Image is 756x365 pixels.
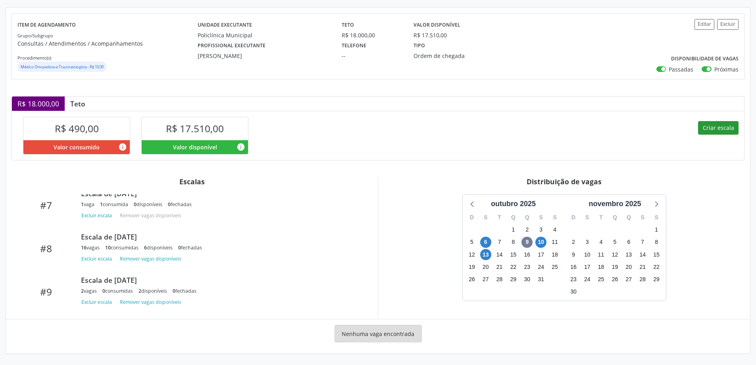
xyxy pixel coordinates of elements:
[139,288,167,294] div: disponíveis
[178,244,202,251] div: fechadas
[81,297,115,308] button: Excluir escala
[342,39,366,52] label: Telefone
[494,237,505,248] span: terça-feira, 7 de outubro de 2025
[466,249,477,260] span: domingo, 12 de outubro de 2025
[717,19,739,30] button: Excluir
[535,224,546,236] span: sexta-feira, 3 de outubro de 2025
[17,199,75,211] div: #7
[178,244,181,251] span: 0
[494,261,505,272] span: terça-feira, 21 de outubro de 2025
[622,211,636,224] div: Q
[54,143,100,151] span: Valor consumido
[568,274,579,285] span: domingo, 23 de novembro de 2025
[81,201,94,208] div: vaga
[582,249,593,260] span: segunda-feira, 10 de novembro de 2025
[637,261,648,272] span: sexta-feira, 21 de novembro de 2025
[596,261,607,272] span: terça-feira, 18 de novembro de 2025
[609,249,620,260] span: quarta-feira, 12 de novembro de 2025
[168,201,171,208] span: 0
[102,288,133,294] div: consumidas
[636,211,650,224] div: S
[535,274,546,285] span: sexta-feira, 31 de outubro de 2025
[549,237,560,248] span: sábado, 11 de outubro de 2025
[549,249,560,260] span: sábado, 18 de outubro de 2025
[81,288,84,294] span: 2
[168,201,192,208] div: fechadas
[637,249,648,260] span: sexta-feira, 14 de novembro de 2025
[17,19,76,31] label: Item de agendamento
[637,274,648,285] span: sexta-feira, 28 de novembro de 2025
[608,211,622,224] div: Q
[582,237,593,248] span: segunda-feira, 3 de novembro de 2025
[414,39,425,52] label: Tipo
[17,55,51,61] small: Procedimento(s)
[508,274,519,285] span: quarta-feira, 29 de outubro de 2025
[637,237,648,248] span: sexta-feira, 7 de novembro de 2025
[100,201,103,208] span: 1
[198,52,331,60] div: [PERSON_NAME]
[12,97,65,111] div: R$ 18.000,00
[521,249,533,260] span: quinta-feira, 16 de outubro de 2025
[105,244,111,251] span: 10
[521,274,533,285] span: quinta-feira, 30 de outubro de 2025
[21,64,104,70] small: Médico Ortopedista e Traumatologista - R$ 10,00
[520,211,534,224] div: Q
[508,249,519,260] span: quarta-feira, 15 de outubro de 2025
[198,39,265,52] label: Profissional executante
[535,261,546,272] span: sexta-feira, 24 de outubro de 2025
[582,274,593,285] span: segunda-feira, 24 de novembro de 2025
[342,52,402,60] div: --
[694,19,714,30] button: Editar
[488,199,539,209] div: outubro 2025
[81,244,87,251] span: 16
[198,19,252,31] label: Unidade executante
[81,232,361,241] div: Escala de [DATE]
[466,237,477,248] span: domingo, 5 de outubro de 2025
[466,261,477,272] span: domingo, 19 de outubro de 2025
[568,249,579,260] span: domingo, 9 de novembro de 2025
[494,274,505,285] span: terça-feira, 28 de outubro de 2025
[623,249,634,260] span: quinta-feira, 13 de novembro de 2025
[198,31,331,39] div: Policlínica Municipal
[651,249,662,260] span: sábado, 15 de novembro de 2025
[134,201,162,208] div: disponíveis
[650,211,664,224] div: S
[671,53,739,65] label: Disponibilidade de vagas
[102,288,105,294] span: 0
[81,254,115,265] button: Excluir escala
[521,261,533,272] span: quinta-feira, 23 de outubro de 2025
[480,237,491,248] span: segunda-feira, 6 de outubro de 2025
[623,261,634,272] span: quinta-feira, 20 de novembro de 2025
[609,237,620,248] span: quarta-feira, 5 de novembro de 2025
[414,19,460,31] label: Valor disponível
[414,31,447,39] div: R$ 17.510,00
[81,244,100,251] div: vagas
[81,201,84,208] span: 1
[623,237,634,248] span: quinta-feira, 6 de novembro de 2025
[596,249,607,260] span: terça-feira, 11 de novembro de 2025
[17,33,53,39] small: Grupo/Subgrupo
[594,211,608,224] div: T
[714,65,739,73] label: Próximas
[651,261,662,272] span: sábado, 22 de novembro de 2025
[480,249,491,260] span: segunda-feira, 13 de outubro de 2025
[81,211,115,221] button: Excluir escala
[508,237,519,248] span: quarta-feira, 8 de outubro de 2025
[134,201,137,208] span: 0
[609,261,620,272] span: quarta-feira, 19 de novembro de 2025
[144,244,173,251] div: disponíveis
[609,274,620,285] span: quarta-feira, 26 de novembro de 2025
[118,143,127,151] i: Valor consumido por agendamentos feitos para este serviço
[81,288,97,294] div: vagas
[17,243,75,254] div: #8
[480,274,491,285] span: segunda-feira, 27 de outubro de 2025
[414,52,510,60] div: Ordem de chegada
[237,143,245,151] i: Valor disponível para agendamentos feitos para este serviço
[81,189,361,198] div: Escala de [DATE]
[596,274,607,285] span: terça-feira, 25 de novembro de 2025
[534,211,548,224] div: S
[139,288,141,294] span: 2
[65,99,91,108] div: Teto
[144,244,147,251] span: 6
[105,244,139,251] div: consumidas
